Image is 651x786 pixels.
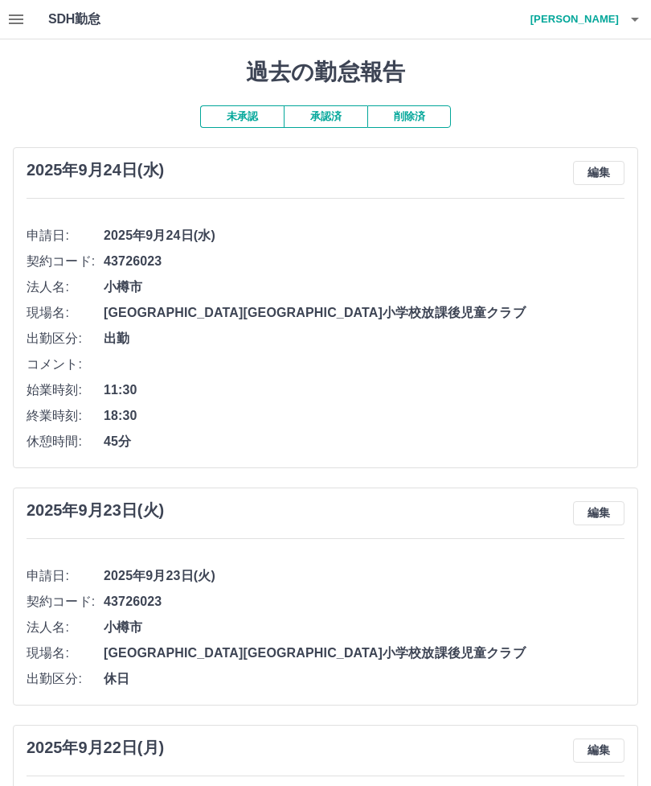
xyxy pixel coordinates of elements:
[27,566,104,586] span: 申請日:
[104,406,624,426] span: 18:30
[27,303,104,323] span: 現場名:
[104,566,624,586] span: 2025年9月23日(火)
[104,303,624,323] span: [GEOGRAPHIC_DATA][GEOGRAPHIC_DATA]小学校放課後児童クラブ
[27,618,104,637] span: 法人名:
[27,644,104,663] span: 現場名:
[27,355,104,374] span: コメント:
[573,161,624,185] button: 編集
[104,226,624,245] span: 2025年9月24日(水)
[13,59,638,86] h1: 過去の勤怠報告
[573,739,624,763] button: 編集
[27,381,104,400] span: 始業時刻:
[27,432,104,451] span: 休憩時間:
[104,644,624,663] span: [GEOGRAPHIC_DATA][GEOGRAPHIC_DATA]小学校放課後児童クラブ
[27,406,104,426] span: 終業時刻:
[104,329,624,348] span: 出勤
[27,278,104,297] span: 法人名:
[104,252,624,271] span: 43726023
[104,278,624,297] span: 小樽市
[27,252,104,271] span: 契約コード:
[27,592,104,611] span: 契約コード:
[27,739,164,757] h3: 2025年9月22日(月)
[27,161,164,179] h3: 2025年9月24日(水)
[27,669,104,689] span: 出勤区分:
[104,618,624,637] span: 小樽市
[27,226,104,245] span: 申請日:
[27,329,104,348] span: 出勤区分:
[573,501,624,525] button: 編集
[104,669,624,689] span: 休日
[284,105,367,128] button: 承認済
[104,381,624,400] span: 11:30
[104,432,624,451] span: 45分
[104,592,624,611] span: 43726023
[367,105,451,128] button: 削除済
[27,501,164,520] h3: 2025年9月23日(火)
[200,105,284,128] button: 未承認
